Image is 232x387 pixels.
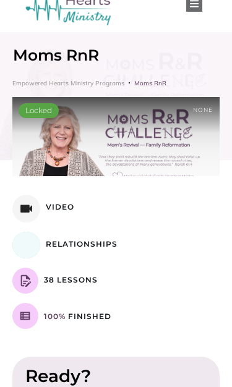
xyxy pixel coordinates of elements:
[44,275,98,284] span: 38 Lessons
[46,202,74,211] span: Video
[134,79,166,88] span: Moms RnR
[25,365,207,387] h1: Ready?
[46,239,118,249] span: Relationships
[193,106,213,113] span: None
[68,312,111,321] span: Finished
[44,312,66,321] span: 100%
[25,106,52,115] span: Locked
[12,79,124,87] span: Empowered Hearts Ministry Programs
[12,79,124,88] a: Empowered Hearts Ministry Programs
[13,46,99,64] span: Moms RnR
